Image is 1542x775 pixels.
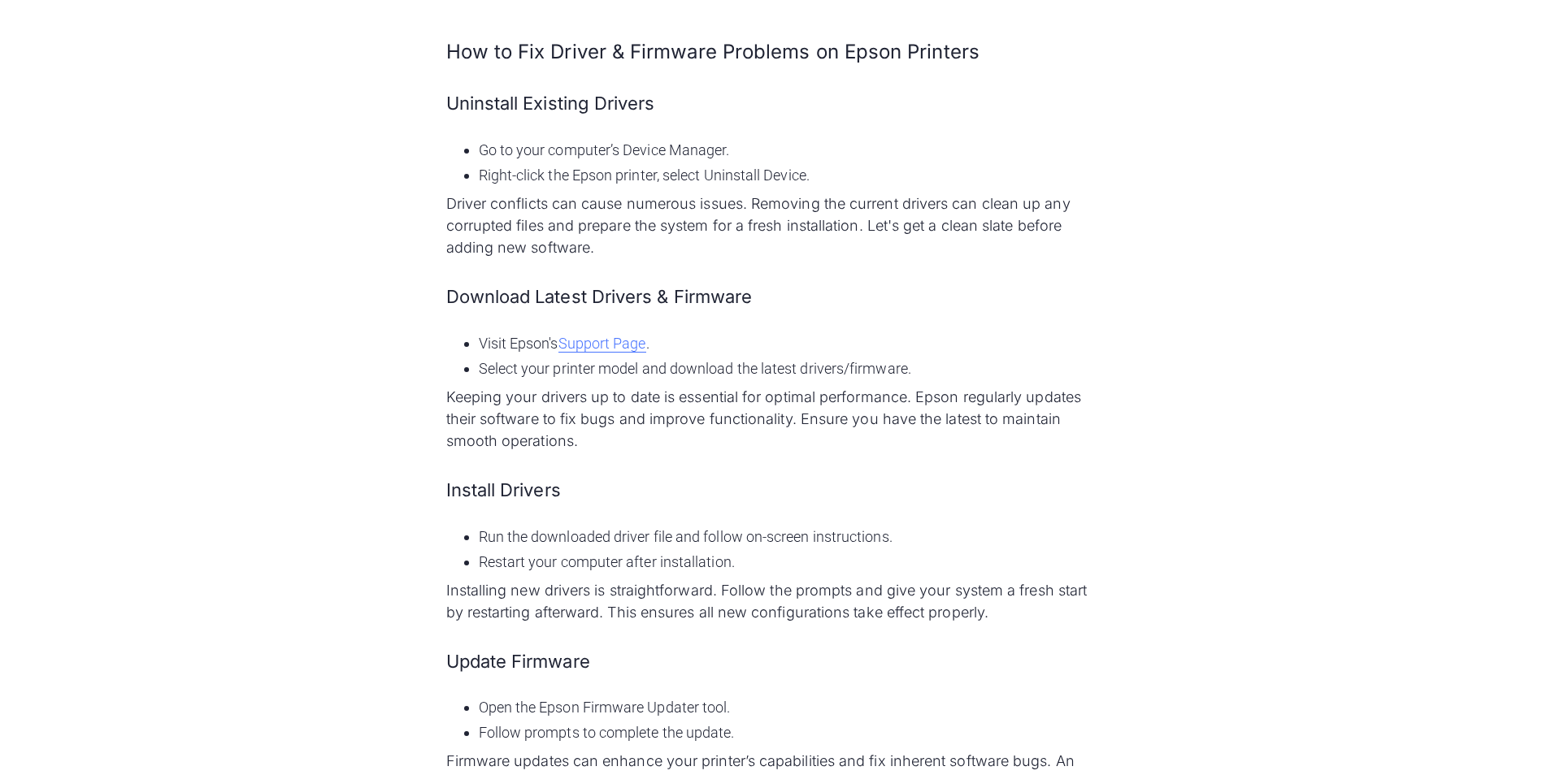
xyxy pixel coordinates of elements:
li: Go to your computer’s Device Manager. [479,139,1097,161]
h3: How to Fix Driver & Firmware Problems on Epson Printers [446,38,1097,66]
li: Follow prompts to complete the update. [479,721,1097,743]
li: Restart your computer after installation. [479,551,1097,573]
h4: Download Latest Drivers & Firmware [446,284,1097,310]
p: Driver conflicts can cause numerous issues. Removing the current drivers can clean up any corrupt... [446,193,1097,258]
h4: Update Firmware [446,649,1097,674]
li: Select your printer model and download the latest drivers/firmware. [479,357,1097,379]
li: Right-click the Epson printer, select Uninstall Device. [479,164,1097,186]
li: Run the downloaded driver file and follow on-screen instructions. [479,526,1097,548]
a: Support Page [558,335,646,353]
h4: Install Drivers [446,478,1097,503]
p: Keeping your drivers up to date is essential for optimal performance. Epson regularly updates the... [446,386,1097,452]
li: Visit Epson's . [479,332,1097,354]
li: Open the Epson Firmware Updater tool. [479,696,1097,718]
h4: Uninstall Existing Drivers [446,91,1097,116]
p: Installing new drivers is straightforward. Follow the prompts and give your system a fresh start ... [446,579,1097,623]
